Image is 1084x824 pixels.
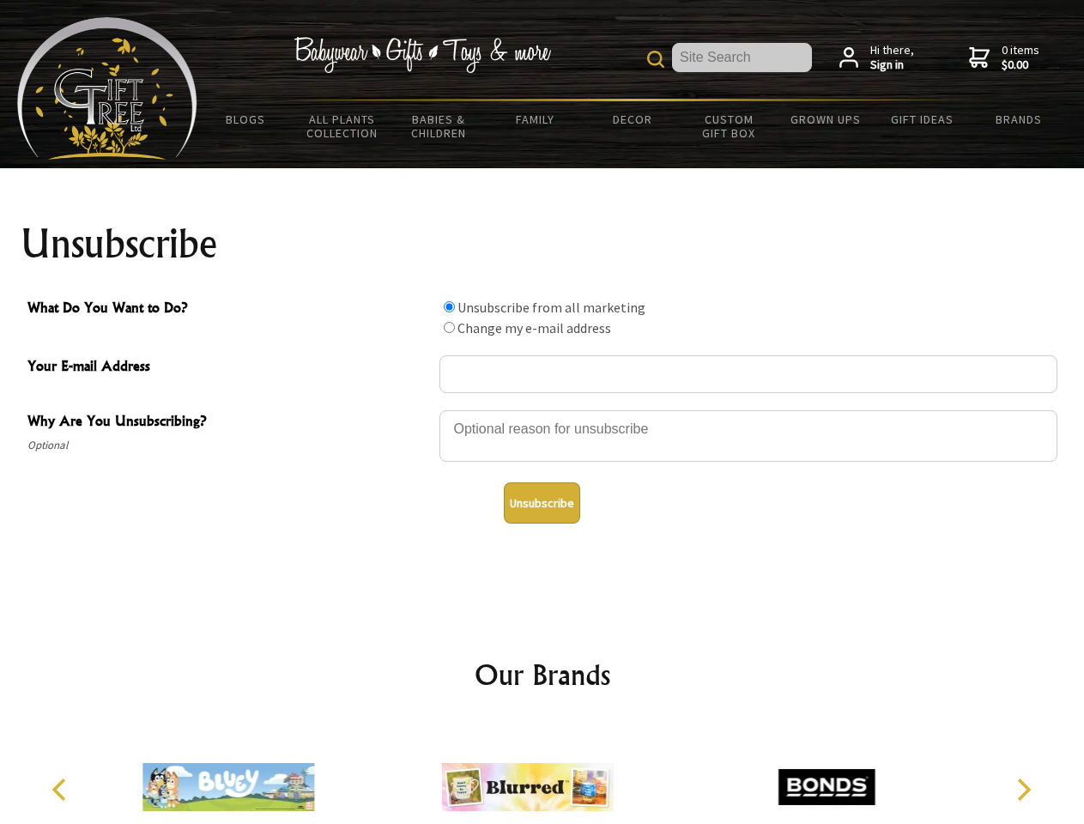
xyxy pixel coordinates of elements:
[971,101,1068,137] a: Brands
[27,355,431,380] span: Your E-mail Address
[27,435,431,456] span: Optional
[294,101,391,151] a: All Plants Collection
[870,43,914,73] span: Hi there,
[439,410,1057,462] textarea: Why Are You Unsubscribing?
[43,771,81,809] button: Previous
[969,43,1039,73] a: 0 items$0.00
[294,37,551,73] img: Babywear - Gifts - Toys & more
[504,482,580,524] button: Unsubscribe
[457,319,611,336] label: Change my e-mail address
[27,297,431,322] span: What Do You Want to Do?
[444,301,455,312] input: What Do You Want to Do?
[584,101,681,137] a: Decor
[1002,58,1039,73] strong: $0.00
[34,654,1051,695] h2: Our Brands
[17,17,197,160] img: Babyware - Gifts - Toys and more...
[1004,771,1042,809] button: Next
[457,299,645,316] label: Unsubscribe from all marketing
[27,410,431,435] span: Why Are You Unsubscribing?
[1002,42,1039,73] span: 0 items
[487,101,584,137] a: Family
[874,101,971,137] a: Gift Ideas
[647,51,664,68] img: product search
[21,223,1064,264] h1: Unsubscribe
[439,355,1057,393] input: Your E-mail Address
[839,43,914,73] a: Hi there,Sign in
[681,101,778,151] a: Custom Gift Box
[870,58,914,73] strong: Sign in
[444,322,455,333] input: What Do You Want to Do?
[672,43,812,72] input: Site Search
[197,101,294,137] a: BLOGS
[777,101,874,137] a: Grown Ups
[391,101,487,151] a: Babies & Children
